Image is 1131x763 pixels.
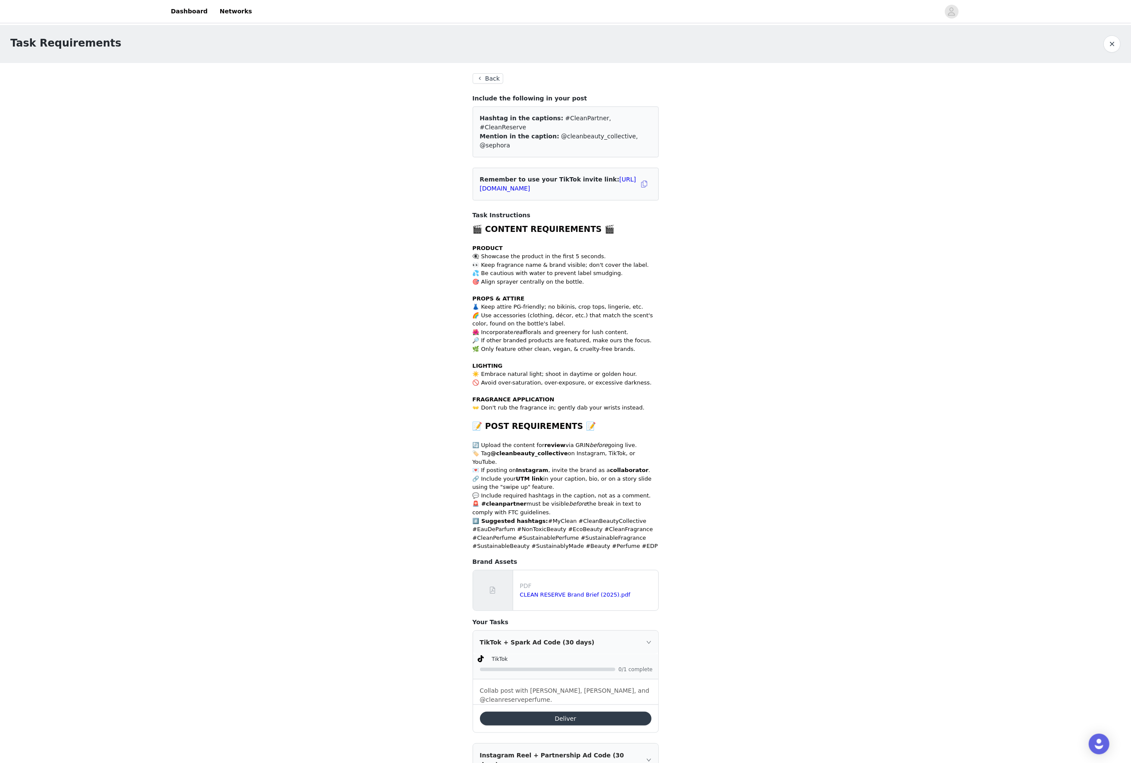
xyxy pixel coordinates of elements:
h4: Brand Assets [473,557,659,566]
span: Hashtag in the captions: [480,115,564,122]
p: 💬 Include required hashtags in the caption, not as a comment. [473,491,659,500]
p: 🏷️ Tag on Instagram, TikTok, or YouTube. [473,449,659,466]
strong: Instagram [516,467,548,473]
strong: #️⃣ Suggested hashtags: [473,518,548,524]
p: Collab post with [PERSON_NAME], [PERSON_NAME], and @cleanreserveperfume. [480,686,651,704]
p: 🎯 Align sprayer centrally on the bottle. [473,278,659,286]
em: real [514,329,524,335]
p: 🔄 Upload the content for via GRIN going live. [473,441,659,450]
div: icon: rightTikTok + Spark Ad Code (30 days) [473,631,658,654]
p: PDF [520,582,655,591]
h4: Your Tasks [473,618,659,627]
p: 👁️‍🗨️ Showcase the product in the first 5 seconds. [473,252,659,261]
i: icon: right [646,757,651,763]
div: Open Intercom Messenger [1089,734,1109,754]
p: 👗 Keep attire PG-friendly; no bikinis, crop tops, lingerie, etc. [473,303,659,311]
h1: Task Requirements [10,35,122,51]
strong: PRODUCT [473,245,503,251]
p: ☀️ Embrace natural light; shoot in daytime or golden hour. [473,370,659,378]
span: Remember to use your TikTok invite link: [480,176,636,192]
a: Dashboard [166,2,213,21]
button: Back [473,73,504,84]
p: 🔗 Include your in your caption, bio, or on a story slide using the "swipe up" feature. [473,475,659,491]
strong: UTM link [516,475,543,482]
p: 👐 Don't rub the fragrance in; gently dab your wrists instead. [473,403,659,412]
button: Deliver [480,712,651,725]
strong: @cleanbeauty_collective [491,450,568,457]
a: Networks [215,2,257,21]
em: before [569,500,587,507]
h4: Task Instructions [473,211,659,220]
strong: 🎬 CONTENT REQUIREMENTS 🎬 [473,225,615,234]
em: before [590,442,608,448]
p: 🔎 If other branded products are featured, make ours the focus. [473,336,659,345]
p: 🌺 Incorporate florals and greenery for lush content. [473,328,659,337]
p: 🌿 Only feature other clean, vegan, & cruelty-free brands. [473,345,659,353]
strong: collaborator [610,467,648,473]
p: must be visible the break in text to comply with FTC guidelines. [473,500,659,516]
div: avatar [947,5,956,19]
strong: LIGHTING [473,363,503,369]
p: 👀 Keep fragrance name & brand visible; don't cover the label. [473,261,659,269]
strong: PROPS & ATTIRE [473,295,525,302]
p: 💦 Be cautious with water to prevent label smudging. [473,269,659,278]
i: icon: right [646,640,651,645]
strong: review [545,442,566,448]
span: Mention in the caption: [480,133,559,140]
p: 🌈 Use accessories (clothing, décor, etc.) that match the scent's color, found on the bottle's label. [473,311,659,328]
span: 0/1 complete [619,667,653,672]
span: TikTok [492,656,508,662]
strong: 📝 POST REQUIREMENTS 📝 [473,422,596,431]
p: #MyClean #CleanBeautyCollective #EauDeParfum #NonToxicBeauty #EcoBeauty #CleanFragrance #CleanPer... [473,517,659,550]
strong: 🚨 #cleanpartner [473,500,527,507]
p: 💌 If posting on , invite the brand as a . [473,466,659,475]
h4: Include the following in your post [473,94,659,103]
strong: FRAGRANCE APPLICATION [473,396,555,403]
p: 🚫 Avoid over-saturation, over-exposure, or excessive darkness. [473,378,659,387]
a: CLEAN RESERVE Brand Brief (2025).pdf [520,591,630,598]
